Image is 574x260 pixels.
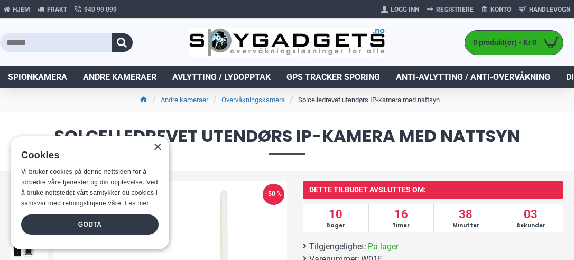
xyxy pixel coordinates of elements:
div: 10 [303,204,368,232]
h5: Dette tilbudet avsluttes om: [303,181,563,199]
span: Anti-avlytting / Anti-overvåkning [396,71,550,84]
a: Registrere [423,1,477,18]
span: 0 produkt(er) - Kr 0 [465,37,539,48]
span: Andre kameraer [83,71,156,84]
span: Vi bruker cookies på denne nettsiden for å forbedre våre tjenester og din opplevelse. Ved å bruke... [21,168,158,207]
span: Timer [370,221,432,229]
a: 0 produkt(er) - Kr 0 [465,31,563,55]
span: Registrere [436,5,474,14]
span: Konto [490,5,511,14]
span: Dager [304,221,367,229]
a: Anti-avlytting / Anti-overvåkning [388,66,558,88]
a: Avlytting / Lydopptak [164,66,279,88]
span: Logg Inn [391,5,419,14]
a: Overvåkningskamera [221,95,285,105]
span: Spionkamera [8,71,67,84]
span: Frakt [47,5,67,14]
div: Close [153,144,161,151]
span: Solcelledrevet utendørs IP-kamera med nattsyn [11,128,563,155]
a: Logg Inn [377,1,423,18]
div: 38 [433,204,498,232]
span: GPS Tracker Sporing [286,71,380,84]
a: Andre kameraer [75,66,164,88]
div: Godta [21,214,159,235]
span: Sekunder [499,221,562,229]
span: Avlytting / Lydopptak [172,71,271,84]
span: På lager [368,240,399,253]
span: Minutter [435,221,497,229]
div: 16 [368,204,433,232]
a: GPS Tracker Sporing [279,66,388,88]
span: Handlevogn [529,5,570,14]
div: Cookies [21,144,152,167]
a: Konto [477,1,515,18]
a: Les mer, opens a new window [125,200,149,207]
div: 03 [498,204,563,232]
span: Hjem [13,5,30,14]
b: Tilgjengelighet: [309,240,366,253]
a: Andre kameraer [161,95,208,105]
a: Handlevogn [515,1,574,18]
span: 940 99 099 [84,5,117,14]
img: SpyGadgets.no [189,28,384,56]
